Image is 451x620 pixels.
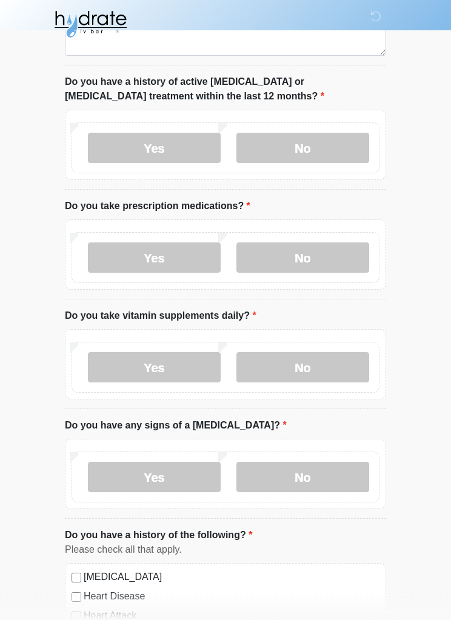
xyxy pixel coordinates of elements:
input: Heart Disease [72,593,81,602]
label: No [236,133,369,164]
label: No [236,243,369,273]
label: Yes [88,462,221,493]
label: Do you have a history of active [MEDICAL_DATA] or [MEDICAL_DATA] treatment within the last 12 mon... [65,75,386,104]
input: [MEDICAL_DATA] [72,573,81,583]
label: Do you have any signs of a [MEDICAL_DATA]? [65,419,287,433]
label: [MEDICAL_DATA] [84,570,379,585]
label: No [236,353,369,383]
label: No [236,462,369,493]
label: Do you take prescription medications? [65,199,250,214]
label: Yes [88,133,221,164]
label: Do you have a history of the following? [65,528,252,543]
div: Please check all that apply. [65,543,386,558]
label: Heart Disease [84,590,379,604]
label: Yes [88,243,221,273]
label: Yes [88,353,221,383]
label: Do you take vitamin supplements daily? [65,309,256,324]
img: Hydrate IV Bar - Glendale Logo [53,9,128,39]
